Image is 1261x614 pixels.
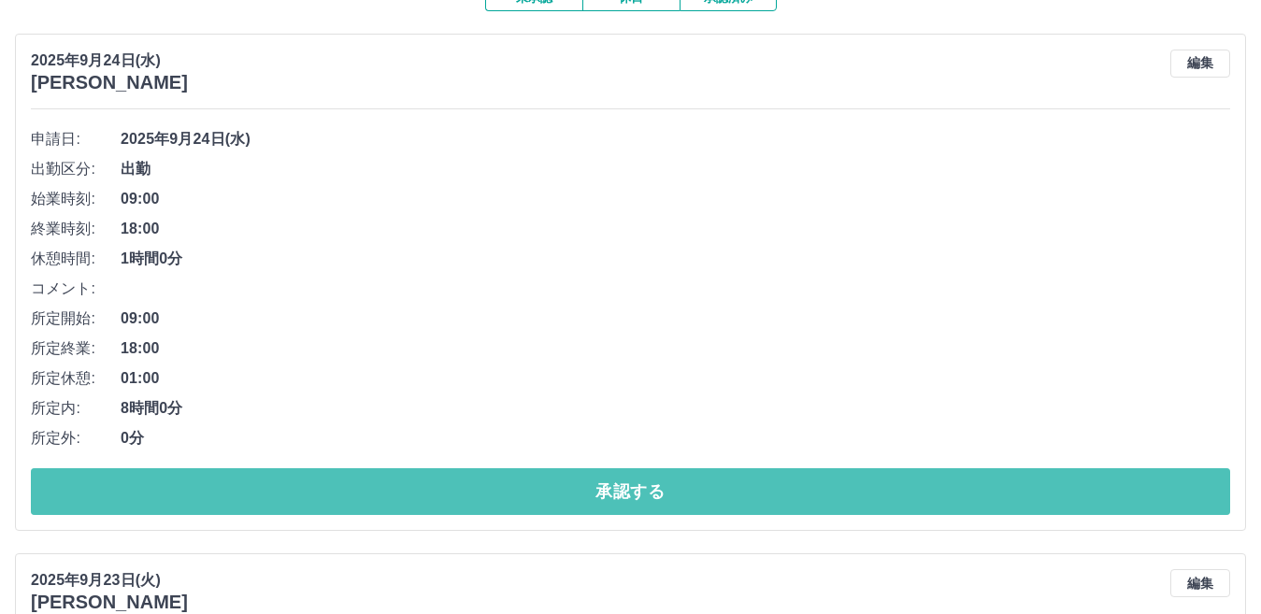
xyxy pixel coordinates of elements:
p: 2025年9月23日(火) [31,569,188,592]
span: 01:00 [121,367,1230,390]
span: コメント: [31,278,121,300]
span: 申請日: [31,128,121,150]
span: 18:00 [121,218,1230,240]
span: 所定休憩: [31,367,121,390]
button: 編集 [1170,569,1230,597]
span: 休憩時間: [31,248,121,270]
span: 09:00 [121,188,1230,210]
span: 所定内: [31,397,121,420]
h3: [PERSON_NAME] [31,592,188,613]
span: 終業時刻: [31,218,121,240]
span: 0分 [121,427,1230,450]
span: 1時間0分 [121,248,1230,270]
button: 編集 [1170,50,1230,78]
span: 出勤 [121,158,1230,180]
h3: [PERSON_NAME] [31,72,188,93]
span: 8時間0分 [121,397,1230,420]
span: 所定開始: [31,307,121,330]
span: 出勤区分: [31,158,121,180]
span: 所定外: [31,427,121,450]
span: 09:00 [121,307,1230,330]
p: 2025年9月24日(水) [31,50,188,72]
span: 所定終業: [31,337,121,360]
span: 始業時刻: [31,188,121,210]
button: 承認する [31,468,1230,515]
span: 2025年9月24日(水) [121,128,1230,150]
span: 18:00 [121,337,1230,360]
